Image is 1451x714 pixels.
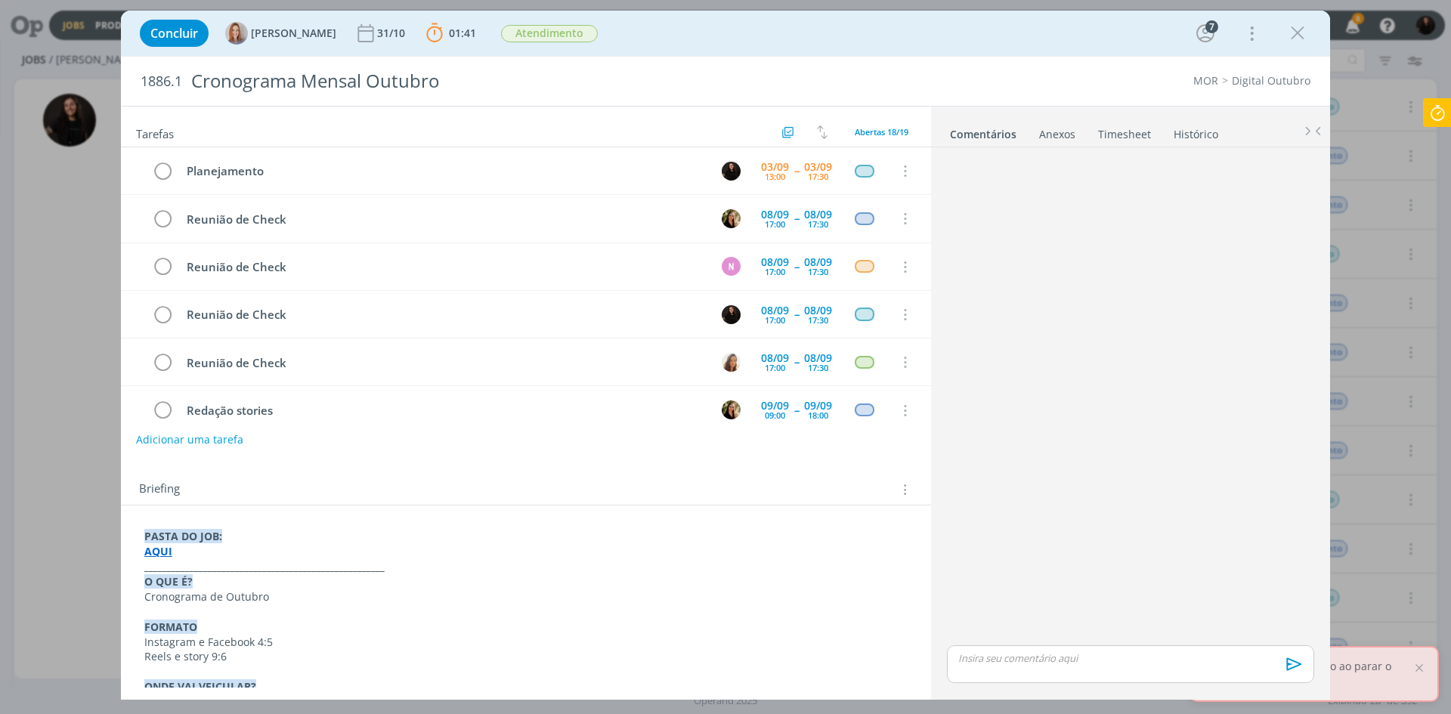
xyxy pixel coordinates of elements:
[719,159,742,182] button: S
[422,21,480,45] button: 01:41
[765,220,785,228] div: 17:00
[722,209,741,228] img: C
[144,574,193,589] strong: O QUE É?
[808,411,828,419] div: 18:00
[719,303,742,326] button: S
[765,172,785,181] div: 13:00
[761,305,789,316] div: 08/09
[144,649,908,664] p: Reels e story 9:6
[765,267,785,276] div: 17:00
[501,25,598,42] span: Atendimento
[949,120,1017,142] a: Comentários
[180,210,707,229] div: Reunião de Check
[719,255,742,278] button: N
[761,162,789,172] div: 03/09
[719,399,742,422] button: C
[377,28,408,39] div: 31/10
[765,316,785,324] div: 17:00
[1097,120,1152,142] a: Timesheet
[817,125,828,139] img: arrow-down-up.svg
[794,405,799,416] span: --
[144,620,197,634] strong: FORMATO
[180,401,707,420] div: Redação stories
[804,353,832,363] div: 08/09
[794,309,799,320] span: --
[808,267,828,276] div: 17:30
[1193,21,1217,45] button: 7
[144,544,172,558] a: AQUI
[804,257,832,267] div: 08/09
[808,220,828,228] div: 17:30
[722,353,741,372] img: V
[794,165,799,176] span: --
[761,257,789,267] div: 08/09
[722,257,741,276] div: N
[765,363,785,372] div: 17:00
[144,635,908,650] p: Instagram e Facebook 4:5
[141,73,182,90] span: 1886.1
[140,20,209,47] button: Concluir
[144,559,385,573] strong: _____________________________________________________
[1205,20,1218,33] div: 7
[225,22,248,45] img: A
[804,209,832,220] div: 08/09
[144,589,908,604] p: Cronograma de Outubro
[808,363,828,372] div: 17:30
[1232,73,1310,88] a: Digital Outubro
[808,316,828,324] div: 17:30
[150,27,198,39] span: Concluir
[1173,120,1219,142] a: Histórico
[722,305,741,324] img: S
[180,162,707,181] div: Planejamento
[719,207,742,230] button: C
[180,258,707,277] div: Reunião de Check
[794,261,799,272] span: --
[144,529,222,543] strong: PASTA DO JOB:
[225,22,336,45] button: A[PERSON_NAME]
[121,11,1330,700] div: dialog
[761,353,789,363] div: 08/09
[722,400,741,419] img: C
[804,305,832,316] div: 08/09
[185,63,817,100] div: Cronograma Mensal Outubro
[722,162,741,181] img: S
[804,162,832,172] div: 03/09
[761,400,789,411] div: 09/09
[180,354,707,372] div: Reunião de Check
[500,24,599,43] button: Atendimento
[719,351,742,373] button: V
[761,209,789,220] div: 08/09
[855,126,908,138] span: Abertas 18/19
[135,426,244,453] button: Adicionar uma tarefa
[180,305,707,324] div: Reunião de Check
[808,172,828,181] div: 17:30
[144,679,256,694] strong: ONDE VAI VEICULAR?
[1193,73,1218,88] a: MOR
[765,411,785,419] div: 09:00
[449,26,476,40] span: 01:41
[251,28,336,39] span: [PERSON_NAME]
[136,123,174,141] span: Tarefas
[1039,127,1075,142] div: Anexos
[794,357,799,367] span: --
[794,213,799,224] span: --
[139,480,180,499] span: Briefing
[804,400,832,411] div: 09/09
